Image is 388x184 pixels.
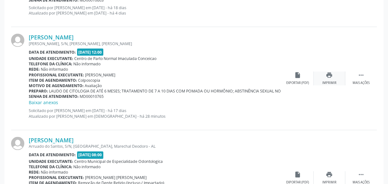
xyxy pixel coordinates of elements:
[11,137,24,150] img: img
[29,175,84,181] b: Profissional executante:
[77,151,104,159] span: [DATE] 08:00
[29,41,282,46] div: [PERSON_NAME], S/N, [PERSON_NAME], [PERSON_NAME]
[29,56,73,61] b: Unidade executante:
[287,81,309,85] div: Exportar (PDF)
[29,67,40,72] b: Rede:
[29,5,282,16] p: Solicitado por [PERSON_NAME] em [DATE] - há 18 dias Atualizado por [PERSON_NAME] em [DATE] - há 4...
[29,83,84,88] b: Motivo de agendamento:
[358,72,365,79] i: 
[29,61,72,67] b: Telefone da clínica:
[11,34,24,47] img: img
[77,49,104,56] span: [DATE] 12:00
[294,171,301,178] i: insert_drive_file
[29,137,74,144] a: [PERSON_NAME]
[29,88,48,94] b: Preparo:
[322,81,336,85] div: Imprimir
[74,61,101,67] span: Não informado
[75,56,157,61] span: Centro de Parto Normal Imaculada Conceicao
[75,159,163,164] span: Centro Municipal de Especialidade Odontologica
[29,78,77,83] b: Item de agendamento:
[29,144,282,149] div: Arruado do Santos, S/N, [GEOGRAPHIC_DATA], Marechal Deodoro - AL
[29,170,40,175] b: Rede:
[29,99,58,105] a: Baixar anexos
[41,170,68,175] span: Não informado
[85,83,102,88] span: Avaliação
[358,171,365,178] i: 
[29,159,73,164] b: Unidade executante:
[29,72,84,78] b: Profissional executante:
[41,67,68,72] span: Não informado
[80,94,104,99] span: MD00010765
[29,34,74,41] a: [PERSON_NAME]
[29,164,72,170] b: Telefone da clínica:
[294,72,301,79] i: insert_drive_file
[74,164,101,170] span: Não informado
[29,50,76,55] b: Data de atendimento:
[326,171,333,178] i: print
[353,81,370,85] div: Mais ações
[326,72,333,79] i: print
[85,175,147,181] span: [PERSON_NAME] [PERSON_NAME]
[29,152,76,158] b: Data de atendimento:
[29,94,79,99] b: Senha de atendimento:
[29,108,282,119] p: Solicitado por [PERSON_NAME] em [DATE] - há 17 dias Atualizado por [PERSON_NAME] em [DEMOGRAPHIC_...
[85,72,116,78] span: [PERSON_NAME]
[78,78,100,83] span: Colposcopia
